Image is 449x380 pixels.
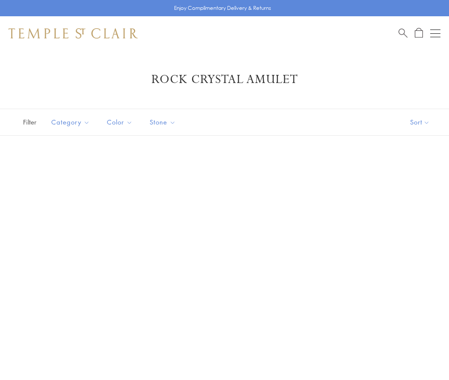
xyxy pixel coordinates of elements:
[145,117,182,128] span: Stone
[103,117,139,128] span: Color
[47,117,96,128] span: Category
[430,28,440,39] button: Open navigation
[9,28,138,39] img: Temple St. Clair
[174,4,271,12] p: Enjoy Complimentary Delivery & Returns
[143,113,182,132] button: Stone
[100,113,139,132] button: Color
[21,72,428,87] h1: Rock Crystal Amulet
[399,28,408,39] a: Search
[391,109,449,135] button: Show sort by
[415,28,423,39] a: Open Shopping Bag
[45,113,96,132] button: Category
